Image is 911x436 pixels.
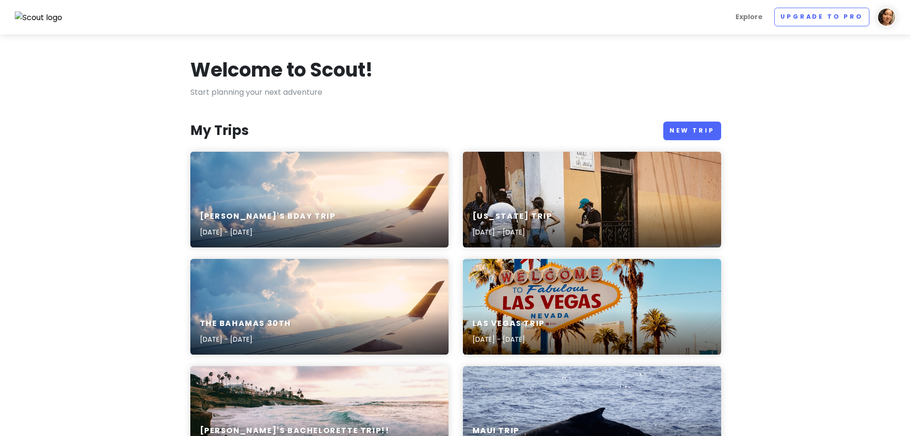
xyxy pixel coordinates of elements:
h6: [US_STATE] Trip [472,212,552,222]
h1: Welcome to Scout! [190,57,373,82]
a: New Trip [663,122,721,140]
a: Explore [732,8,767,26]
a: man in white t-shirt and blue denim jeans walking on sidewalk during daytime[US_STATE] Trip[DATE]... [463,152,721,247]
img: Scout logo [15,11,63,24]
a: Upgrade to Pro [774,8,869,26]
h6: Maui Trip [472,426,525,436]
p: [DATE] - [DATE] [200,227,336,237]
a: aerial photography of airliner[PERSON_NAME]'s Bday Trip[DATE] - [DATE] [190,152,449,247]
p: [DATE] - [DATE] [472,227,552,237]
p: [DATE] - [DATE] [200,334,292,345]
h3: My Trips [190,122,249,139]
a: welcome to fabulous las vegas nevada signageLas Vegas Trip[DATE] - [DATE] [463,259,721,355]
h6: The Bahamas 30th [200,319,292,329]
img: User profile [877,8,896,27]
p: Start planning your next adventure [190,86,721,99]
h6: [PERSON_NAME]'s Bday Trip [200,212,336,222]
p: [DATE] - [DATE] [472,334,545,345]
a: aerial photography of airlinerThe Bahamas 30th[DATE] - [DATE] [190,259,449,355]
h6: Las Vegas Trip [472,319,545,329]
h6: [PERSON_NAME]'s Bachelorette Trip!! [200,426,390,436]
